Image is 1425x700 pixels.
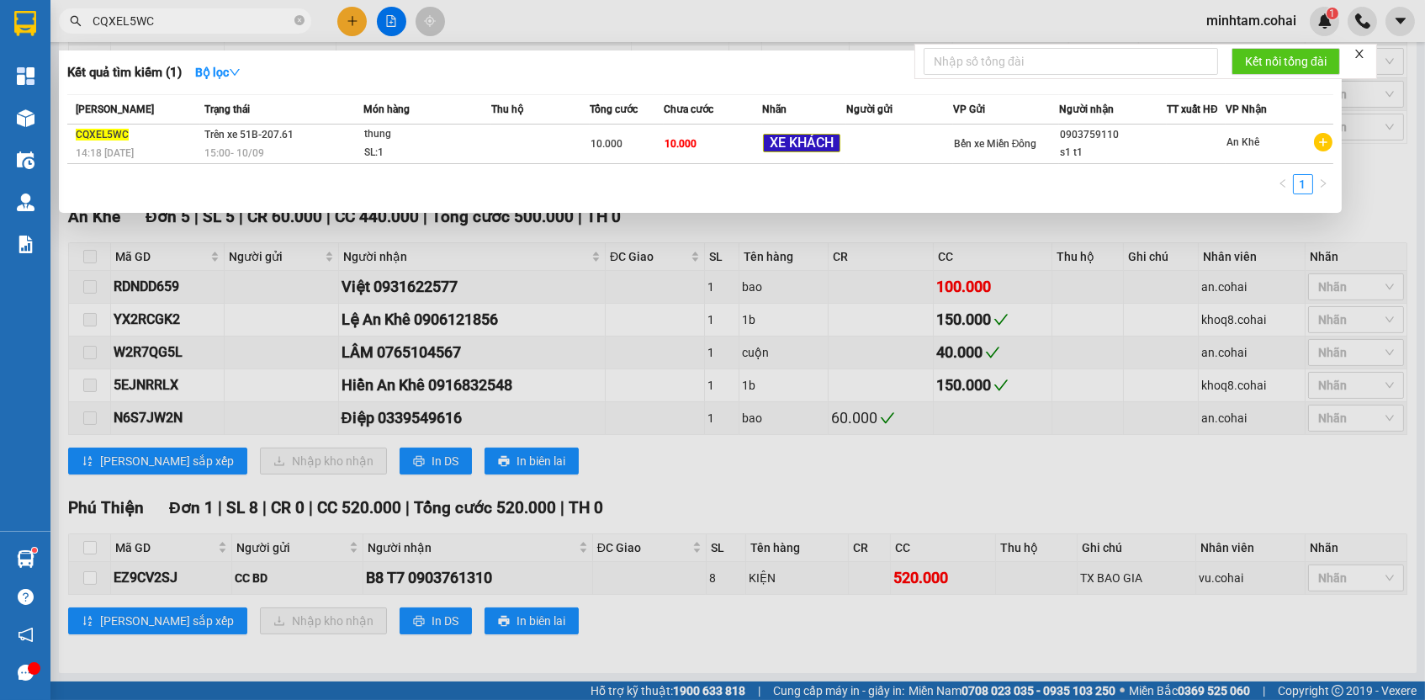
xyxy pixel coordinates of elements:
[953,103,985,115] span: VP Gửi
[294,13,305,29] span: close-circle
[17,236,34,253] img: solution-icon
[364,125,490,144] div: thung
[229,66,241,78] span: down
[294,15,305,25] span: close-circle
[1353,48,1365,60] span: close
[591,138,622,150] span: 10.000
[70,15,82,27] span: search
[17,67,34,85] img: dashboard-icon
[762,103,787,115] span: Nhãn
[18,665,34,681] span: message
[364,144,490,162] div: SL: 1
[1059,103,1114,115] span: Người nhận
[1245,52,1327,71] span: Kết nối tổng đài
[1232,48,1340,75] button: Kết nối tổng đài
[76,103,154,115] span: [PERSON_NAME]
[1314,133,1332,151] span: plus-circle
[1060,126,1166,144] div: 0903759110
[1278,178,1288,188] span: left
[1060,144,1166,162] div: s1 t1
[763,134,840,153] span: XE KHÁCH
[204,103,250,115] span: Trạng thái
[17,194,34,211] img: warehouse-icon
[1273,174,1293,194] button: left
[1167,103,1218,115] span: TT xuất HĐ
[32,548,37,553] sup: 1
[1273,174,1293,194] li: Previous Page
[14,11,36,36] img: logo-vxr
[18,627,34,643] span: notification
[195,66,241,79] strong: Bộ lọc
[1226,103,1267,115] span: VP Nhận
[17,109,34,127] img: warehouse-icon
[93,12,291,30] input: Tìm tên, số ĐT hoặc mã đơn
[1226,136,1259,148] span: An Khê
[18,589,34,605] span: question-circle
[846,103,893,115] span: Người gửi
[491,103,523,115] span: Thu hộ
[204,129,294,141] span: Trên xe 51B-207.61
[924,48,1218,75] input: Nhập số tổng đài
[1318,178,1328,188] span: right
[1313,174,1333,194] li: Next Page
[204,147,264,159] span: 15:00 - 10/09
[664,103,713,115] span: Chưa cước
[76,147,134,159] span: 14:18 [DATE]
[954,138,1037,150] span: Bến xe Miền Đông
[17,550,34,568] img: warehouse-icon
[76,129,129,141] span: CQXEL5WC
[17,151,34,169] img: warehouse-icon
[363,103,410,115] span: Món hàng
[590,103,638,115] span: Tổng cước
[665,138,697,150] span: 10.000
[1293,174,1313,194] li: 1
[67,64,182,82] h3: Kết quả tìm kiếm ( 1 )
[1294,175,1312,194] a: 1
[182,59,254,86] button: Bộ lọcdown
[1313,174,1333,194] button: right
